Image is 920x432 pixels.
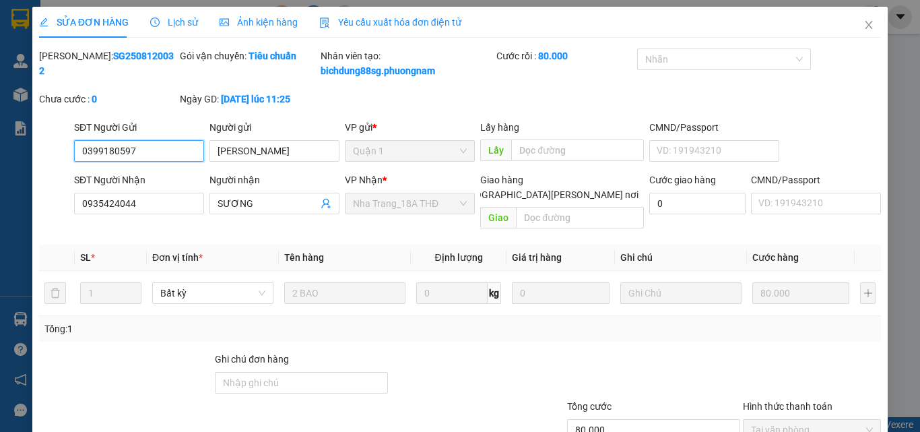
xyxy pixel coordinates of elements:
span: [GEOGRAPHIC_DATA][PERSON_NAME] nơi [455,187,644,202]
input: Dọc đường [516,207,644,228]
span: user-add [321,198,331,209]
span: Tên hàng [284,252,324,263]
span: Nha Trang_18A THĐ [353,193,467,214]
span: Lấy hàng [480,122,519,133]
span: Định lượng [434,252,482,263]
span: close [863,20,874,30]
span: picture [220,18,229,27]
div: CMND/Passport [649,120,779,135]
button: delete [44,282,66,304]
div: Nhân viên tạo: [321,49,494,78]
span: Giao hàng [480,175,523,185]
span: Giá trị hàng [512,252,562,263]
span: kg [488,282,501,304]
div: VP gửi [345,120,475,135]
b: 0 [92,94,97,104]
label: Hình thức thanh toán [743,401,832,412]
div: SĐT Người Gửi [74,120,204,135]
input: Dọc đường [511,140,644,161]
div: Tổng: 1 [44,321,356,336]
span: Bất kỳ [160,283,265,303]
span: SỬA ĐƠN HÀNG [39,17,129,28]
span: Yêu cầu xuất hóa đơn điện tử [319,17,461,28]
input: Ghi Chú [620,282,742,304]
div: Người nhận [209,173,339,187]
button: Close [850,7,888,44]
span: VP Nhận [345,175,383,185]
span: Lịch sử [150,17,198,28]
label: Ghi chú đơn hàng [215,354,289,365]
b: Tiêu chuẩn [249,51,296,61]
th: Ghi chú [615,245,747,271]
div: CMND/Passport [751,173,881,187]
input: Cước giao hàng [649,193,746,214]
b: bichdung88sg.phuongnam [321,65,435,76]
button: plus [860,282,876,304]
input: Ghi chú đơn hàng [215,372,388,394]
span: edit [39,18,48,27]
span: Ảnh kiện hàng [220,17,298,28]
span: clock-circle [150,18,160,27]
div: Gói vận chuyển: [180,49,318,63]
span: Cước hàng [752,252,799,263]
div: SĐT Người Nhận [74,173,204,187]
span: Tổng cước [567,401,612,412]
b: [DATE] lúc 11:25 [221,94,290,104]
input: 0 [512,282,609,304]
span: Đơn vị tính [152,252,203,263]
div: Ngày GD: [180,92,318,106]
img: icon [319,18,330,28]
label: Cước giao hàng [649,175,716,185]
input: VD: Bàn, Ghế [284,282,405,304]
div: Người gửi [209,120,339,135]
b: 80.000 [538,51,568,61]
span: Giao [480,207,516,228]
span: Lấy [480,140,511,161]
span: SL [80,252,91,263]
input: 0 [752,282,849,304]
div: Chưa cước : [39,92,177,106]
div: [PERSON_NAME]: [39,49,177,78]
div: Cước rồi : [496,49,634,63]
span: Quận 1 [353,141,467,161]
